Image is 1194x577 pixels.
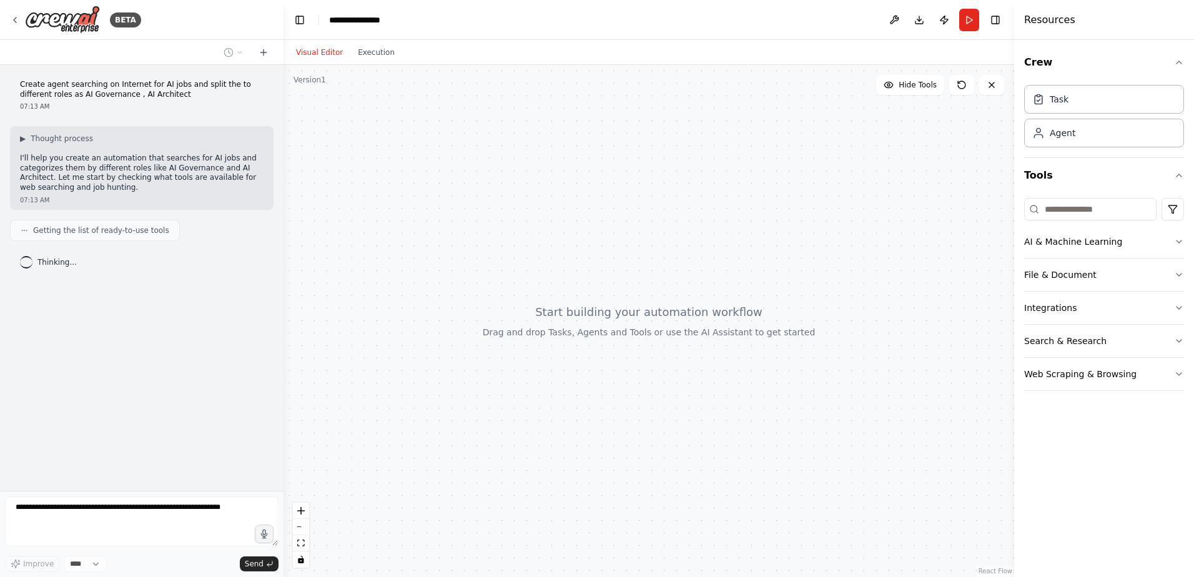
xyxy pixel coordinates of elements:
button: Hide Tools [876,75,944,95]
button: Visual Editor [289,45,350,60]
button: Hide left sidebar [291,11,308,29]
span: Send [245,559,264,569]
nav: breadcrumb [329,14,392,26]
button: AI & Machine Learning [1024,225,1184,258]
img: Logo [25,6,100,34]
button: File & Document [1024,259,1184,291]
div: Tools [1024,193,1184,401]
button: Web Scraping & Browsing [1024,358,1184,390]
div: Version 1 [294,75,326,85]
div: Task [1050,93,1068,106]
div: Agent [1050,127,1075,139]
span: Thought process [31,134,93,144]
button: toggle interactivity [293,551,309,568]
button: Crew [1024,45,1184,80]
p: I'll help you create an automation that searches for AI jobs and categorizes them by different ro... [20,154,264,192]
div: Crew [1024,80,1184,157]
div: BETA [110,12,141,27]
button: Switch to previous chat [219,45,249,60]
span: Thinking... [37,257,77,267]
button: fit view [293,535,309,551]
button: ▶Thought process [20,134,93,144]
h4: Resources [1024,12,1075,27]
button: zoom out [293,519,309,535]
button: Integrations [1024,292,1184,324]
button: Search & Research [1024,325,1184,357]
div: React Flow controls [293,503,309,568]
div: 07:13 AM [20,102,264,111]
button: zoom in [293,503,309,519]
span: ▶ [20,134,26,144]
button: Start a new chat [254,45,274,60]
div: 07:13 AM [20,195,264,205]
button: Hide right sidebar [987,11,1004,29]
p: Create agent searching on Internet for AI jobs and split the to different roles as AI Governance ... [20,80,264,99]
span: Getting the list of ready-to-use tools [33,225,169,235]
a: React Flow attribution [979,568,1012,575]
button: Click to speak your automation idea [255,525,274,543]
button: Execution [350,45,402,60]
span: Improve [23,559,54,569]
span: Hide Tools [899,80,937,90]
button: Tools [1024,158,1184,193]
button: Send [240,556,279,571]
button: Improve [5,556,59,572]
